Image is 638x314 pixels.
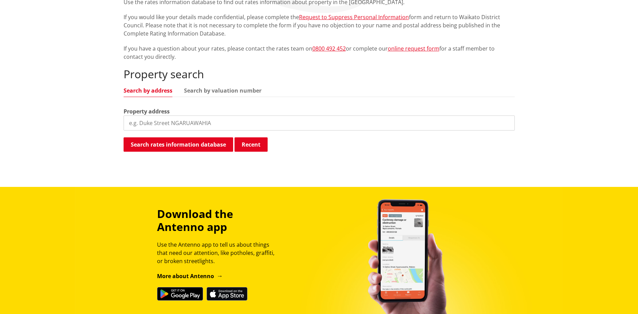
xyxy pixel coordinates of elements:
p: If you would like your details made confidential, please complete the form and return to Waikato ... [124,13,515,38]
label: Property address [124,107,170,115]
a: More about Antenno [157,272,223,280]
p: If you have a question about your rates, please contact the rates team on or complete our for a s... [124,44,515,61]
p: Use the Antenno app to tell us about things that need our attention, like potholes, graffiti, or ... [157,241,281,265]
img: Get it on Google Play [157,287,203,301]
button: Recent [235,137,268,152]
a: Search by address [124,88,172,93]
button: Search rates information database [124,137,233,152]
a: Search by valuation number [184,88,261,93]
h2: Property search [124,68,515,81]
h3: Download the Antenno app [157,207,281,234]
img: Download on the App Store [207,287,247,301]
a: 0800 492 452 [312,45,346,52]
input: e.g. Duke Street NGARUAWAHIA [124,115,515,131]
a: Request to Suppress Personal Information [299,13,409,21]
a: online request form [388,45,439,52]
